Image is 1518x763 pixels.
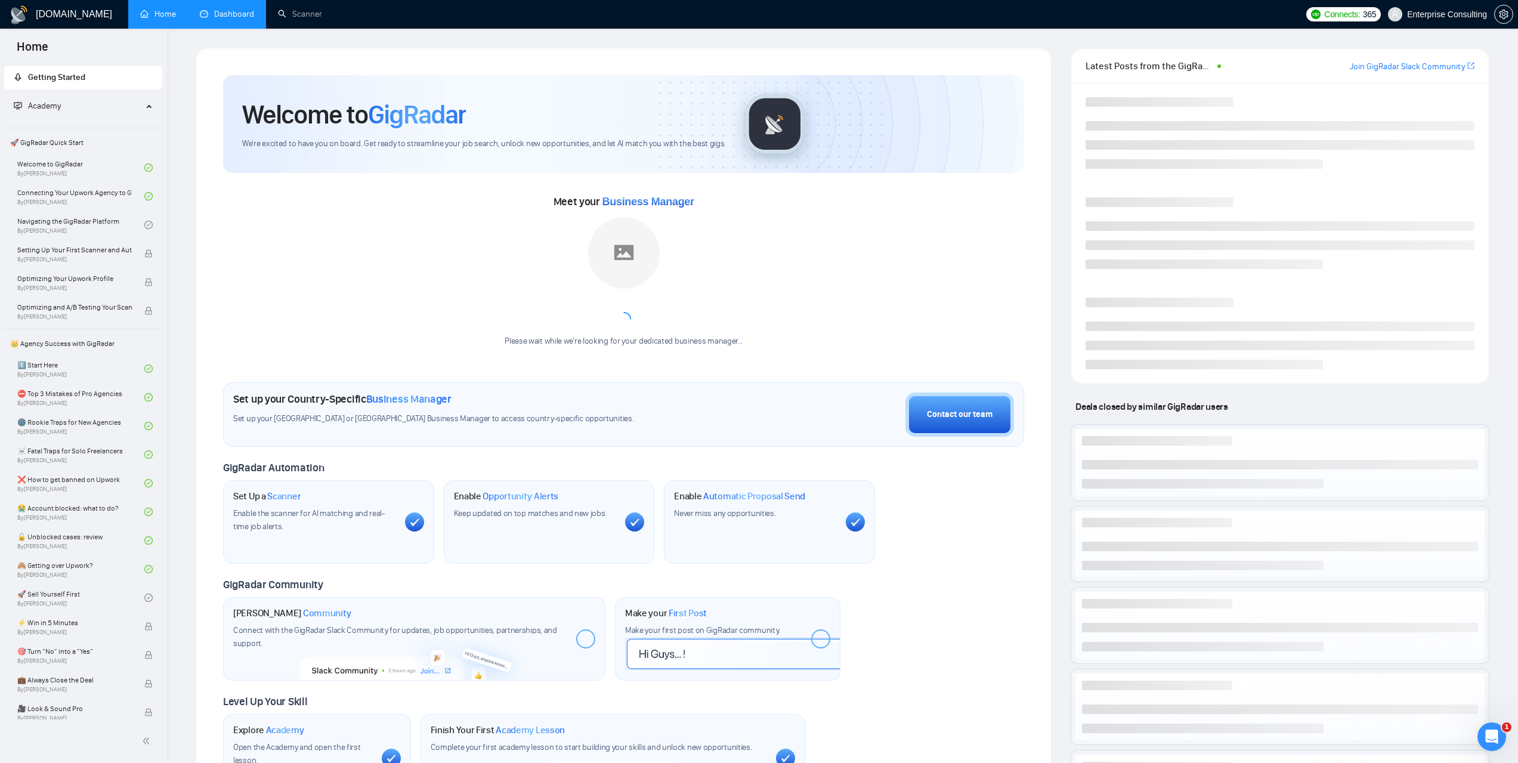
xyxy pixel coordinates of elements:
span: Meet your [554,195,694,208]
span: check-circle [144,536,153,545]
span: ⚡ Win in 5 Minutes [17,617,132,629]
span: We're excited to have you on board. Get ready to streamline your job search, unlock new opportuni... [242,138,726,150]
span: By [PERSON_NAME] [17,686,132,693]
span: 👑 Agency Success with GigRadar [5,332,161,356]
h1: Make your [625,607,707,619]
span: Connect with the GigRadar Slack Community for updates, job opportunities, partnerships, and support. [233,625,557,648]
span: user [1391,10,1399,18]
h1: Set up your Country-Specific [233,393,452,406]
span: 🎯 Turn “No” into a “Yes” [17,645,132,657]
span: By [PERSON_NAME] [17,657,132,665]
span: GigRadar Community [223,578,323,591]
span: check-circle [144,393,153,401]
span: Keep updated on top matches and new jobs. [454,508,607,518]
span: lock [144,679,153,688]
a: dashboardDashboard [200,9,254,19]
span: Set up your [GEOGRAPHIC_DATA] or [GEOGRAPHIC_DATA] Business Manager to access country-specific op... [233,413,702,425]
span: lock [144,651,153,659]
span: Optimizing Your Upwork Profile [17,273,132,285]
span: Home [7,38,58,63]
iframe: Intercom live chat [1477,722,1506,751]
span: Optimizing and A/B Testing Your Scanner for Better Results [17,301,132,313]
img: placeholder.png [588,217,660,289]
span: Academy [14,101,61,111]
span: check-circle [144,479,153,487]
img: slackcommunity-bg.png [300,626,528,681]
div: Please wait while we're looking for your dedicated business manager... [497,336,750,347]
span: 1 [1502,722,1511,732]
span: lock [144,278,153,286]
span: Level Up Your Skill [223,695,307,708]
span: lock [144,708,153,716]
img: logo [10,5,29,24]
h1: Explore [233,724,304,736]
span: Getting Started [28,72,85,82]
li: Getting Started [4,66,162,89]
span: export [1467,61,1474,70]
span: setting [1495,10,1513,19]
a: 🚀 Sell Yourself FirstBy[PERSON_NAME] [17,585,144,611]
img: upwork-logo.png [1311,10,1321,19]
span: 🚀 GigRadar Quick Start [5,131,161,155]
span: Opportunity Alerts [483,490,558,502]
button: setting [1494,5,1513,24]
span: lock [144,249,153,258]
span: First Post [669,607,707,619]
span: Automatic Proposal Send [703,490,805,502]
a: searchScanner [278,9,322,19]
span: GigRadar Automation [223,461,324,474]
span: GigRadar [368,98,466,131]
button: Contact our team [905,393,1014,437]
a: setting [1494,10,1513,19]
span: check-circle [144,422,153,430]
span: Setting Up Your First Scanner and Auto-Bidder [17,244,132,256]
span: Connects: [1324,8,1360,21]
a: 🔓 Unblocked cases: reviewBy[PERSON_NAME] [17,527,144,554]
a: 1️⃣ Start HereBy[PERSON_NAME] [17,356,144,382]
span: By [PERSON_NAME] [17,256,132,263]
span: check-circle [144,192,153,200]
span: 💼 Always Close the Deal [17,674,132,686]
a: ⛔ Top 3 Mistakes of Pro AgenciesBy[PERSON_NAME] [17,384,144,410]
span: loading [614,309,634,329]
span: Community [303,607,351,619]
span: Academy [28,101,61,111]
span: lock [144,622,153,631]
a: ☠️ Fatal Traps for Solo FreelancersBy[PERSON_NAME] [17,441,144,468]
h1: [PERSON_NAME] [233,607,351,619]
span: 365 [1363,8,1376,21]
span: Academy [266,724,304,736]
span: Scanner [267,490,301,502]
span: check-circle [144,450,153,459]
span: lock [144,307,153,315]
span: Deals closed by similar GigRadar users [1071,396,1232,417]
span: 🎥 Look & Sound Pro [17,703,132,715]
span: check-circle [144,364,153,373]
span: By [PERSON_NAME] [17,285,132,292]
span: double-left [142,735,154,747]
span: Complete your first academy lesson to start building your skills and unlock new opportunities. [431,742,752,752]
span: Never miss any opportunities. [674,508,775,518]
a: 🌚 Rookie Traps for New AgenciesBy[PERSON_NAME] [17,413,144,439]
span: rocket [14,73,22,81]
h1: Enable [674,490,805,502]
span: check-circle [144,163,153,172]
a: Navigating the GigRadar PlatformBy[PERSON_NAME] [17,212,144,238]
span: Business Manager [602,196,694,208]
span: Academy Lesson [496,724,565,736]
a: 😭 Account blocked: what to do?By[PERSON_NAME] [17,499,144,525]
span: By [PERSON_NAME] [17,715,132,722]
span: By [PERSON_NAME] [17,629,132,636]
a: 🙈 Getting over Upwork?By[PERSON_NAME] [17,556,144,582]
a: ❌ How to get banned on UpworkBy[PERSON_NAME] [17,470,144,496]
h1: Set Up a [233,490,301,502]
span: Enable the scanner for AI matching and real-time job alerts. [233,508,385,532]
a: Welcome to GigRadarBy[PERSON_NAME] [17,155,144,181]
img: gigradar-logo.png [745,94,805,154]
span: fund-projection-screen [14,101,22,110]
h1: Welcome to [242,98,466,131]
span: check-circle [144,221,153,229]
h1: Finish Your First [431,724,565,736]
span: Business Manager [366,393,452,406]
h1: Enable [454,490,559,502]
